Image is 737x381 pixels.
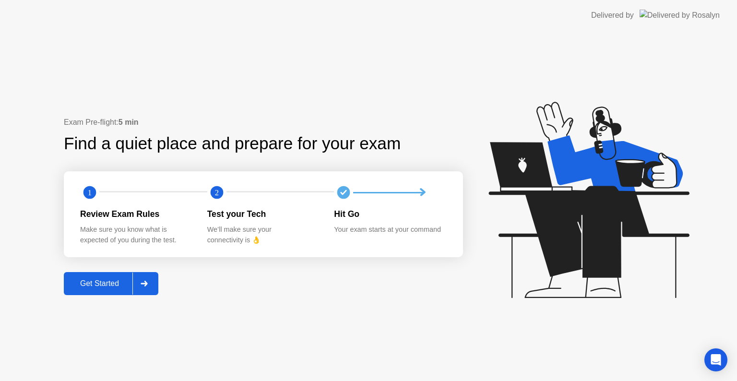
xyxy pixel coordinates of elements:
[207,208,319,220] div: Test your Tech
[64,272,158,295] button: Get Started
[704,348,727,371] div: Open Intercom Messenger
[80,208,192,220] div: Review Exam Rules
[207,225,319,245] div: We’ll make sure your connectivity is 👌
[334,225,446,235] div: Your exam starts at your command
[88,188,92,197] text: 1
[80,225,192,245] div: Make sure you know what is expected of you during the test.
[67,279,132,288] div: Get Started
[119,118,139,126] b: 5 min
[215,188,219,197] text: 2
[64,131,402,156] div: Find a quiet place and prepare for your exam
[640,10,720,21] img: Delivered by Rosalyn
[64,117,463,128] div: Exam Pre-flight:
[591,10,634,21] div: Delivered by
[334,208,446,220] div: Hit Go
